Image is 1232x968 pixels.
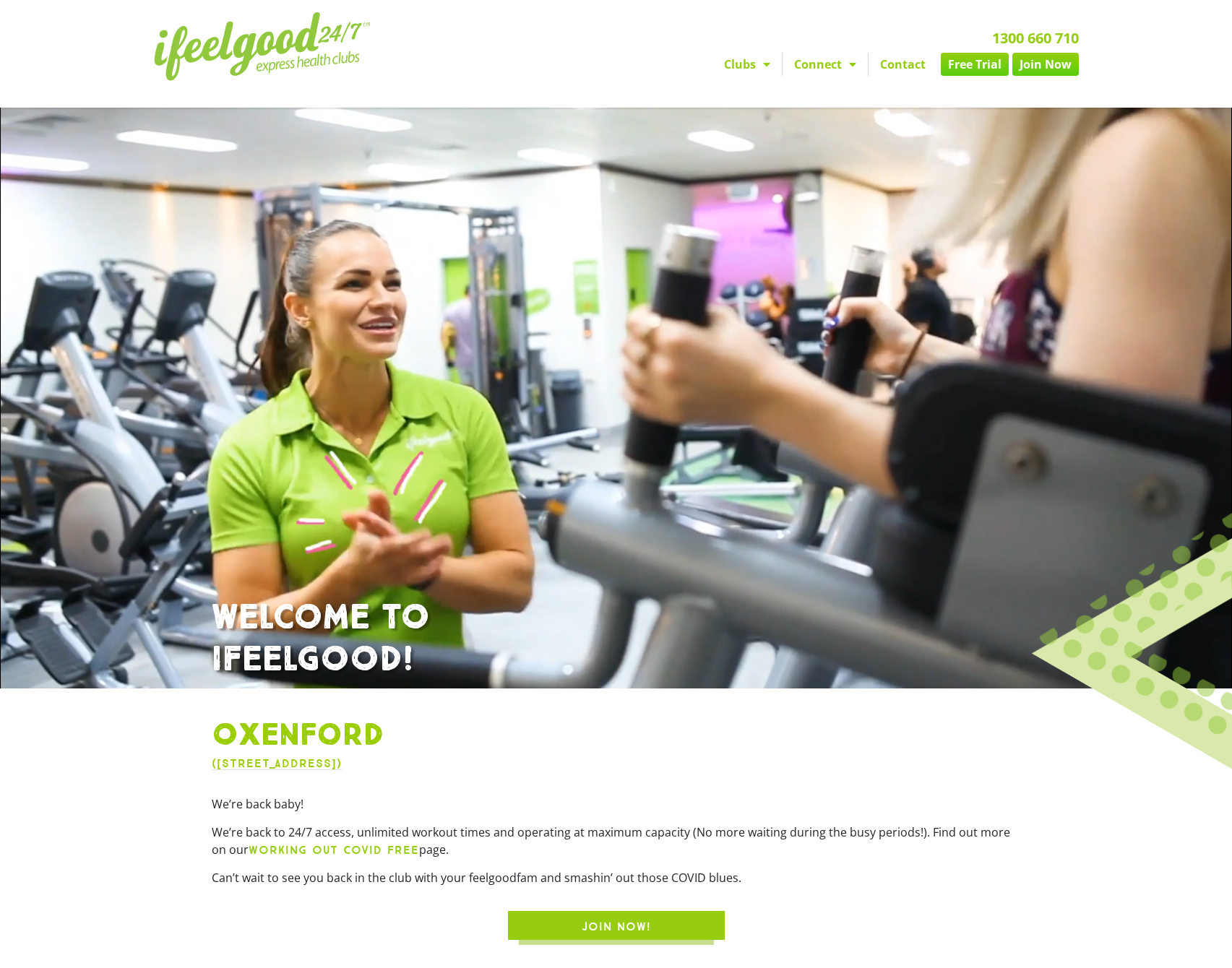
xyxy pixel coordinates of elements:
[1012,53,1079,76] a: Join Now
[212,795,1021,813] p: We’re back baby!
[582,918,651,935] span: JOIN NOW!
[508,911,725,940] a: JOIN NOW!
[712,53,782,76] a: Clubs
[212,597,1021,680] h1: WELCOME TO IFEELGOOD!
[212,869,1021,886] p: Can’t wait to see you back in the club with your feelgoodfam and smashin’ out those COVID blues.
[212,756,342,770] a: ([STREET_ADDRESS])
[249,843,419,857] b: WORKING OUT COVID FREE
[212,824,1021,859] p: We’re back to 24/7 access, unlimited workout times and operating at maximum capacity (No more wai...
[869,53,937,76] a: Contact
[783,53,868,76] a: Connect
[992,28,1079,48] a: 1300 660 710
[941,53,1009,76] a: Free Trial
[212,717,1021,755] h1: Oxenford
[249,842,419,857] a: WORKING OUT COVID FREE
[483,53,1079,76] nav: Menu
